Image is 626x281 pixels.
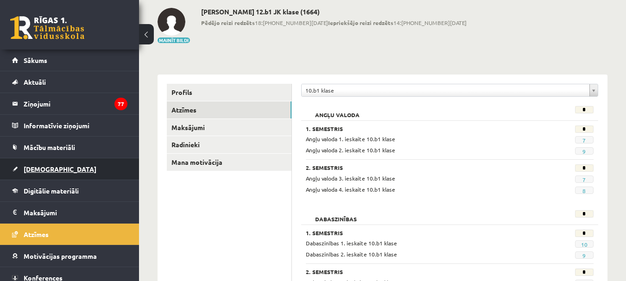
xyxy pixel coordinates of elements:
[167,154,291,171] a: Mana motivācija
[305,84,586,96] span: 10.b1 klase
[201,8,467,16] h2: [PERSON_NAME] 12.b1 JK klase (1664)
[306,250,397,258] span: Dabaszinības 2. ieskaite 10.b1 klase
[167,136,291,153] a: Radinieki
[10,16,84,39] a: Rīgas 1. Tālmācības vidusskola
[24,93,127,114] legend: Ziņojumi
[24,165,96,173] span: [DEMOGRAPHIC_DATA]
[306,106,369,115] h2: Angļu valoda
[306,230,543,236] h3: 1. Semestris
[581,241,588,248] a: 10
[12,137,127,158] a: Mācību materiāli
[24,56,47,64] span: Sākums
[306,210,366,219] h2: Dabaszinības
[24,143,75,151] span: Mācību materiāli
[201,19,255,26] b: Pēdējo reizi redzēts
[306,269,543,275] h3: 2. Semestris
[582,252,586,259] a: 9
[24,202,127,223] legend: Maksājumi
[582,137,586,144] a: 7
[12,202,127,223] a: Maksājumi
[167,84,291,101] a: Profils
[24,252,97,260] span: Motivācijas programma
[12,93,127,114] a: Ziņojumi77
[306,146,395,154] span: Angļu valoda 2. ieskaite 10.b1 klase
[24,78,46,86] span: Aktuāli
[306,239,397,247] span: Dabaszinības 1. ieskaite 10.b1 klase
[24,230,49,238] span: Atzīmes
[24,187,79,195] span: Digitālie materiāli
[12,71,127,93] a: Aktuāli
[306,186,395,193] span: Angļu valoda 4. ieskaite 10.b1 klase
[582,187,586,194] a: 8
[24,115,127,136] legend: Informatīvie ziņojumi
[12,158,127,180] a: [DEMOGRAPHIC_DATA]
[328,19,393,26] b: Iepriekšējo reizi redzēts
[12,245,127,267] a: Motivācijas programma
[167,119,291,136] a: Maksājumi
[306,175,395,182] span: Angļu valoda 3. ieskaite 10.b1 klase
[201,19,467,27] span: 18:[PHONE_NUMBER][DATE] 14:[PHONE_NUMBER][DATE]
[582,176,586,183] a: 7
[167,101,291,119] a: Atzīmes
[302,84,598,96] a: 10.b1 klase
[12,224,127,245] a: Atzīmes
[158,8,185,36] img: Arīna Goļikova
[582,148,586,155] a: 9
[12,180,127,201] a: Digitālie materiāli
[12,115,127,136] a: Informatīvie ziņojumi
[306,135,395,143] span: Angļu valoda 1. ieskaite 10.b1 klase
[306,125,543,132] h3: 1. Semestris
[158,37,190,43] button: Mainīt bildi
[12,50,127,71] a: Sākums
[114,98,127,110] i: 77
[306,164,543,171] h3: 2. Semestris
